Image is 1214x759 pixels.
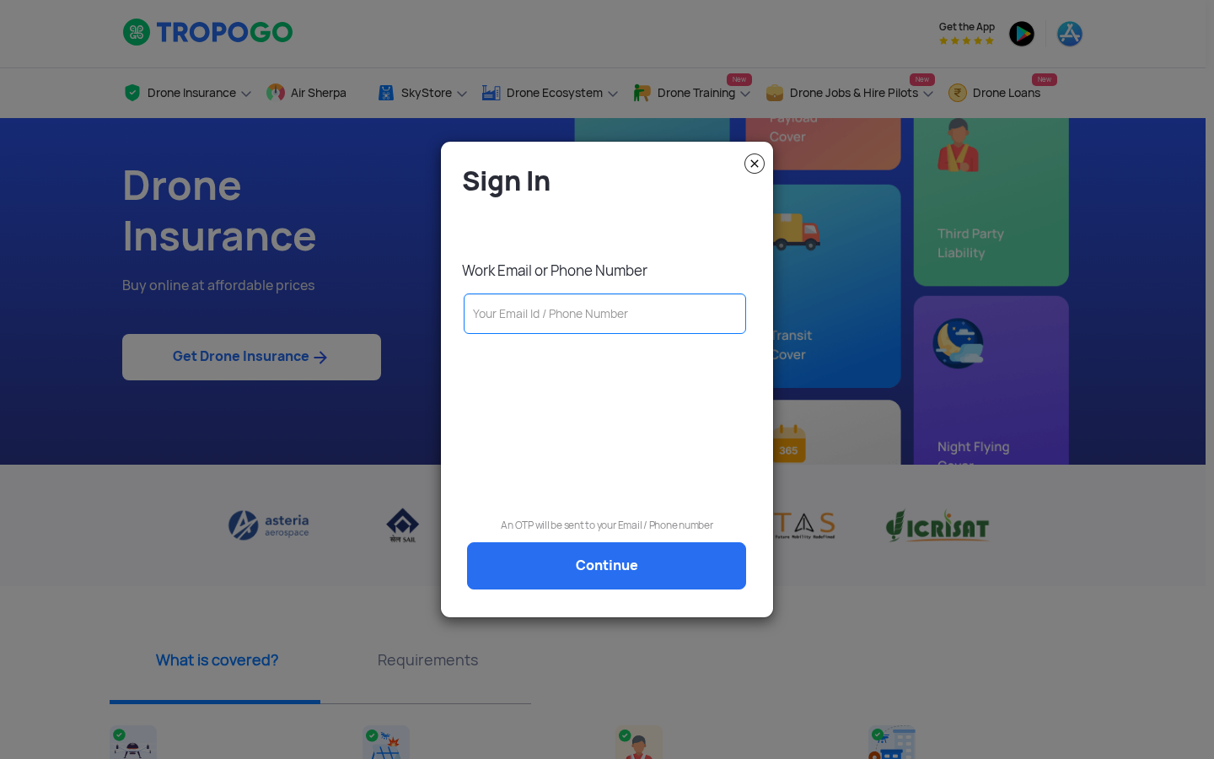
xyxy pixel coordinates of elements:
h4: Sign In [462,164,760,198]
p: An OTP will be sent to your Email / Phone number [454,517,760,534]
img: close [744,153,765,174]
a: Continue [467,542,746,589]
p: Work Email or Phone Number [462,261,760,280]
input: Your Email Id / Phone Number [464,293,746,334]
